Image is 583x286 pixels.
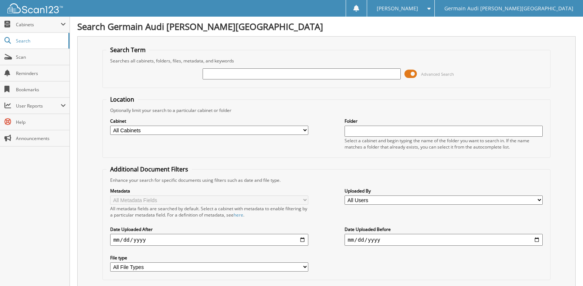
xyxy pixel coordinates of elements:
label: Uploaded By [345,188,542,194]
legend: Additional Document Filters [106,165,192,173]
span: Advanced Search [421,71,454,77]
label: Folder [345,118,542,124]
input: end [345,234,542,246]
span: Cabinets [16,21,61,28]
a: here [234,212,243,218]
div: All metadata fields are searched by default. Select a cabinet with metadata to enable filtering b... [110,205,308,218]
label: Date Uploaded Before [345,226,542,232]
span: Reminders [16,70,66,76]
span: Search [16,38,65,44]
span: Bookmarks [16,86,66,93]
div: Select a cabinet and begin typing the name of the folder you want to search in. If the name match... [345,137,542,150]
label: Cabinet [110,118,308,124]
div: Searches all cabinets, folders, files, metadata, and keywords [106,58,546,64]
legend: Location [106,95,138,103]
iframe: Chat Widget [546,251,583,286]
input: start [110,234,308,246]
span: Help [16,119,66,125]
span: Scan [16,54,66,60]
label: Date Uploaded After [110,226,308,232]
div: Enhance your search for specific documents using filters such as date and file type. [106,177,546,183]
h1: Search Germain Audi [PERSON_NAME][GEOGRAPHIC_DATA] [77,20,576,33]
span: Announcements [16,135,66,142]
span: Germain Audi [PERSON_NAME][GEOGRAPHIC_DATA] [444,6,573,11]
label: Metadata [110,188,308,194]
img: scan123-logo-white.svg [7,3,63,13]
legend: Search Term [106,46,149,54]
span: [PERSON_NAME] [377,6,418,11]
label: File type [110,255,308,261]
span: User Reports [16,103,61,109]
div: Optionally limit your search to a particular cabinet or folder [106,107,546,113]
